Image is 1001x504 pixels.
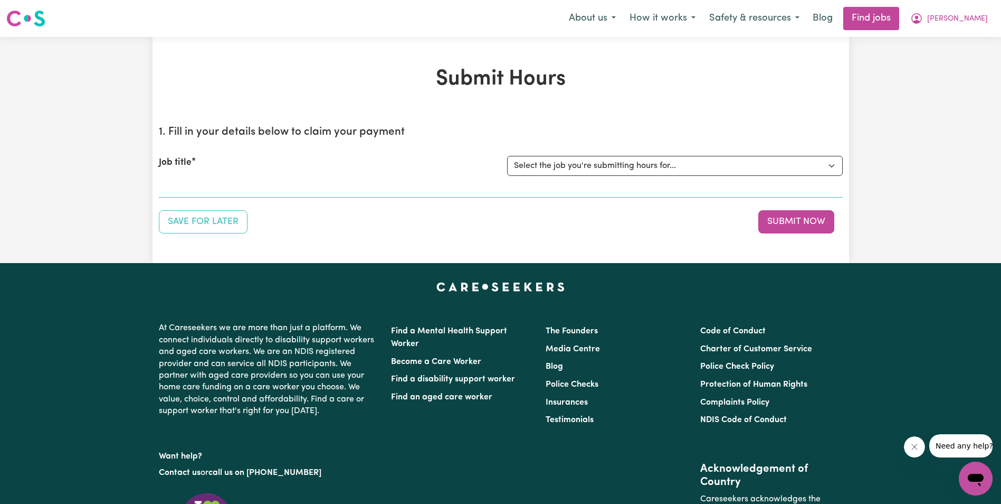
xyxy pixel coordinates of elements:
iframe: Message from company [929,434,993,458]
img: Careseekers logo [6,9,45,28]
a: Protection of Human Rights [700,380,807,389]
p: or [159,463,378,483]
button: Save your job report [159,210,247,234]
button: Submit your job report [758,210,834,234]
a: Find a disability support worker [391,375,515,384]
a: Charter of Customer Service [700,345,812,353]
label: Job title [159,156,192,170]
span: Need any help? [6,7,64,16]
a: Careseekers home page [436,282,565,291]
a: Find an aged care worker [391,393,492,402]
a: Become a Care Worker [391,358,481,366]
a: Blog [806,7,839,30]
p: Want help? [159,446,378,462]
a: Careseekers logo [6,6,45,31]
a: Find jobs [843,7,899,30]
button: Safety & resources [702,7,806,30]
h1: Submit Hours [159,67,843,92]
button: How it works [623,7,702,30]
a: Code of Conduct [700,327,766,335]
iframe: Close message [904,436,925,458]
h2: 1. Fill in your details below to claim your payment [159,126,843,139]
a: Contact us [159,469,201,477]
a: Find a Mental Health Support Worker [391,327,507,348]
a: call us on [PHONE_NUMBER] [208,469,321,477]
span: [PERSON_NAME] [927,13,988,25]
a: Complaints Policy [700,398,769,407]
button: About us [562,7,623,30]
a: Media Centre [546,345,600,353]
a: Testimonials [546,416,594,424]
iframe: Button to launch messaging window [959,462,993,496]
h2: Acknowledgement of Country [700,463,842,489]
a: The Founders [546,327,598,335]
a: Police Checks [546,380,598,389]
a: NDIS Code of Conduct [700,416,787,424]
a: Police Check Policy [700,362,774,371]
a: Insurances [546,398,588,407]
a: Blog [546,362,563,371]
button: My Account [903,7,995,30]
p: At Careseekers we are more than just a platform. We connect individuals directly to disability su... [159,318,378,421]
